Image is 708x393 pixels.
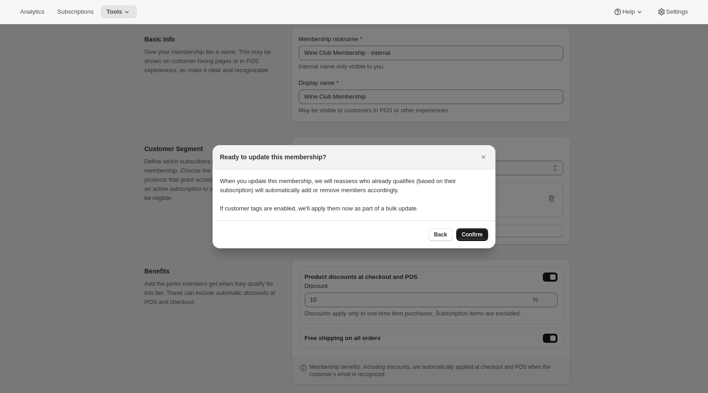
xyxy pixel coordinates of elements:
button: Settings [651,5,693,18]
h2: Ready to update this membership? [220,152,326,162]
button: Analytics [15,5,50,18]
span: Back [434,231,447,238]
button: Subscriptions [52,5,99,18]
p: If customer tags are enabled, we'll apply them now as part of a bulk update. [220,204,488,213]
button: Back [428,228,453,241]
p: When you update this membership, we will reassess who already qualifies (based on their subscript... [220,177,488,195]
span: Subscriptions [57,8,94,16]
span: Tools [106,8,122,16]
button: Help [608,5,649,18]
button: Tools [101,5,137,18]
button: Confirm [456,228,488,241]
span: Confirm [462,231,483,238]
span: Help [622,8,635,16]
button: Close [477,151,490,163]
span: Settings [666,8,688,16]
span: Analytics [20,8,44,16]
